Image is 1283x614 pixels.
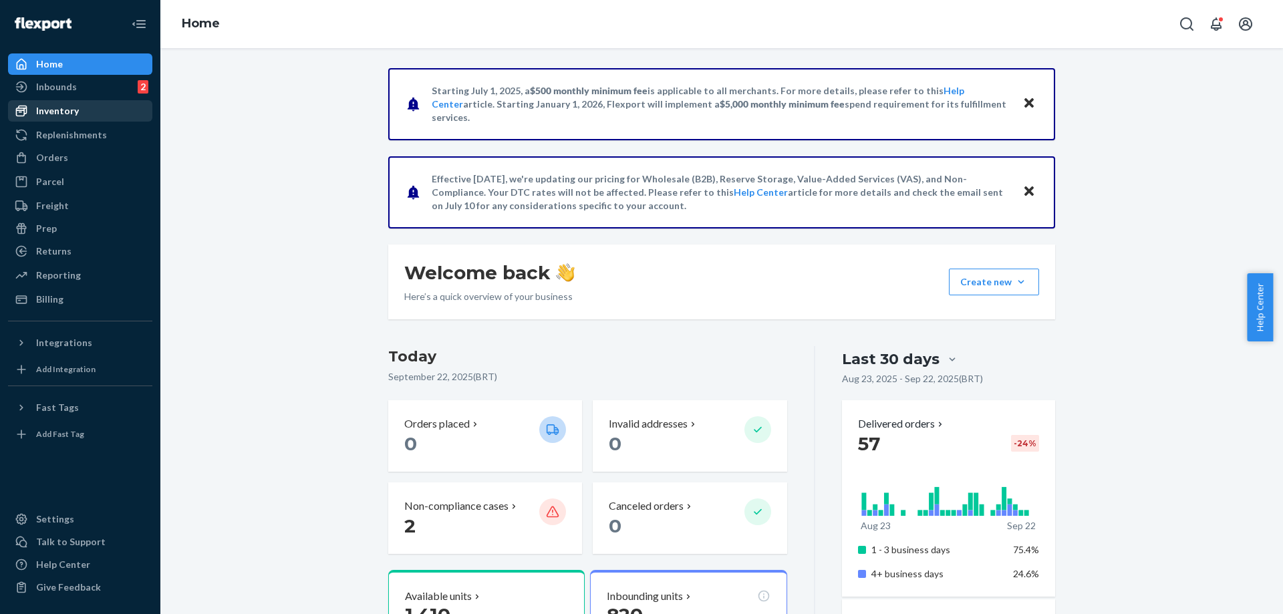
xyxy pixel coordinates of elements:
[388,346,787,367] h3: Today
[36,151,68,164] div: Orders
[126,11,152,37] button: Close Navigation
[404,416,470,432] p: Orders placed
[1011,435,1039,452] div: -24 %
[8,147,152,168] a: Orders
[1020,94,1038,114] button: Close
[36,581,101,594] div: Give Feedback
[842,349,940,369] div: Last 30 days
[1013,544,1039,555] span: 75.4%
[404,290,575,303] p: Here’s a quick overview of your business
[36,57,63,71] div: Home
[404,432,417,455] span: 0
[404,261,575,285] h1: Welcome back
[8,359,152,380] a: Add Integration
[171,5,231,43] ol: breadcrumbs
[36,512,74,526] div: Settings
[36,558,90,571] div: Help Center
[1173,11,1200,37] button: Open Search Box
[388,482,582,554] button: Non-compliance cases 2
[182,16,220,31] a: Home
[36,80,77,94] div: Inbounds
[8,577,152,598] button: Give Feedback
[8,124,152,146] a: Replenishments
[1020,182,1038,202] button: Close
[8,241,152,262] a: Returns
[1247,273,1273,341] button: Help Center
[8,218,152,239] a: Prep
[949,269,1039,295] button: Create new
[36,199,69,212] div: Freight
[609,514,621,537] span: 0
[36,104,79,118] div: Inventory
[138,80,148,94] div: 2
[8,508,152,530] a: Settings
[858,416,946,432] button: Delivered orders
[593,482,787,554] button: Canceled orders 0
[36,401,79,414] div: Fast Tags
[8,265,152,286] a: Reporting
[530,85,648,96] span: $500 monthly minimum fee
[15,17,72,31] img: Flexport logo
[1013,568,1039,579] span: 24.6%
[36,336,92,349] div: Integrations
[36,245,72,258] div: Returns
[36,535,106,549] div: Talk to Support
[404,498,509,514] p: Non-compliance cases
[8,332,152,353] button: Integrations
[556,263,575,282] img: hand-wave emoji
[609,498,684,514] p: Canceled orders
[404,514,416,537] span: 2
[842,372,983,386] p: Aug 23, 2025 - Sep 22, 2025 ( BRT )
[405,589,472,604] p: Available units
[609,416,688,432] p: Invalid addresses
[8,195,152,216] a: Freight
[8,397,152,418] button: Fast Tags
[36,428,84,440] div: Add Fast Tag
[36,128,107,142] div: Replenishments
[8,76,152,98] a: Inbounds2
[8,53,152,75] a: Home
[720,98,845,110] span: $5,000 monthly minimum fee
[36,363,96,375] div: Add Integration
[734,186,788,198] a: Help Center
[1007,519,1036,532] p: Sep 22
[1232,11,1259,37] button: Open account menu
[8,424,152,445] a: Add Fast Tag
[8,554,152,575] a: Help Center
[432,172,1010,212] p: Effective [DATE], we're updating our pricing for Wholesale (B2B), Reserve Storage, Value-Added Se...
[593,400,787,472] button: Invalid addresses 0
[388,370,787,383] p: September 22, 2025 ( BRT )
[8,531,152,553] a: Talk to Support
[871,543,1003,557] p: 1 - 3 business days
[36,269,81,282] div: Reporting
[36,175,64,188] div: Parcel
[607,589,683,604] p: Inbounding units
[8,289,152,310] a: Billing
[8,171,152,192] a: Parcel
[861,519,891,532] p: Aug 23
[609,432,621,455] span: 0
[1203,11,1230,37] button: Open notifications
[432,84,1010,124] p: Starting July 1, 2025, a is applicable to all merchants. For more details, please refer to this a...
[388,400,582,472] button: Orders placed 0
[36,222,57,235] div: Prep
[8,100,152,122] a: Inventory
[871,567,1003,581] p: 4+ business days
[36,293,63,306] div: Billing
[858,432,880,455] span: 57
